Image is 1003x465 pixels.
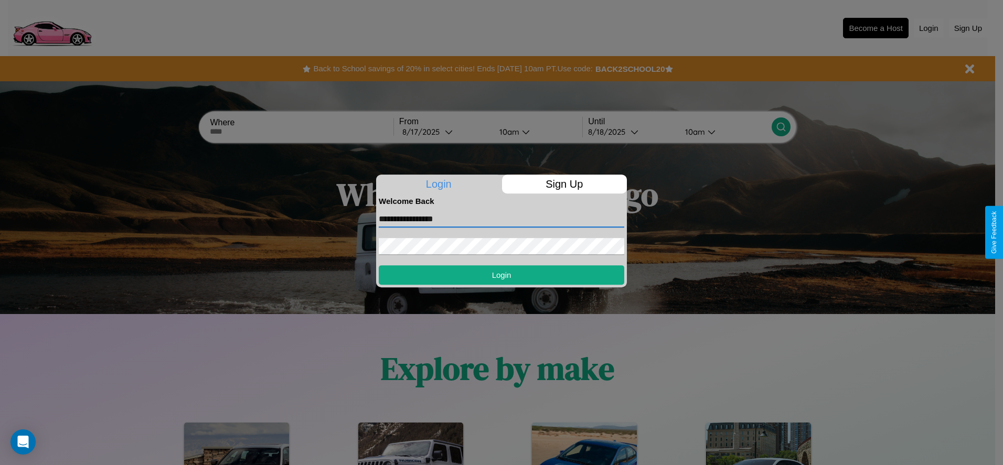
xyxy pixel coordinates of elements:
[10,429,36,455] div: Open Intercom Messenger
[379,265,624,285] button: Login
[502,175,627,193] p: Sign Up
[376,175,501,193] p: Login
[379,197,624,206] h4: Welcome Back
[990,211,998,254] div: Give Feedback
